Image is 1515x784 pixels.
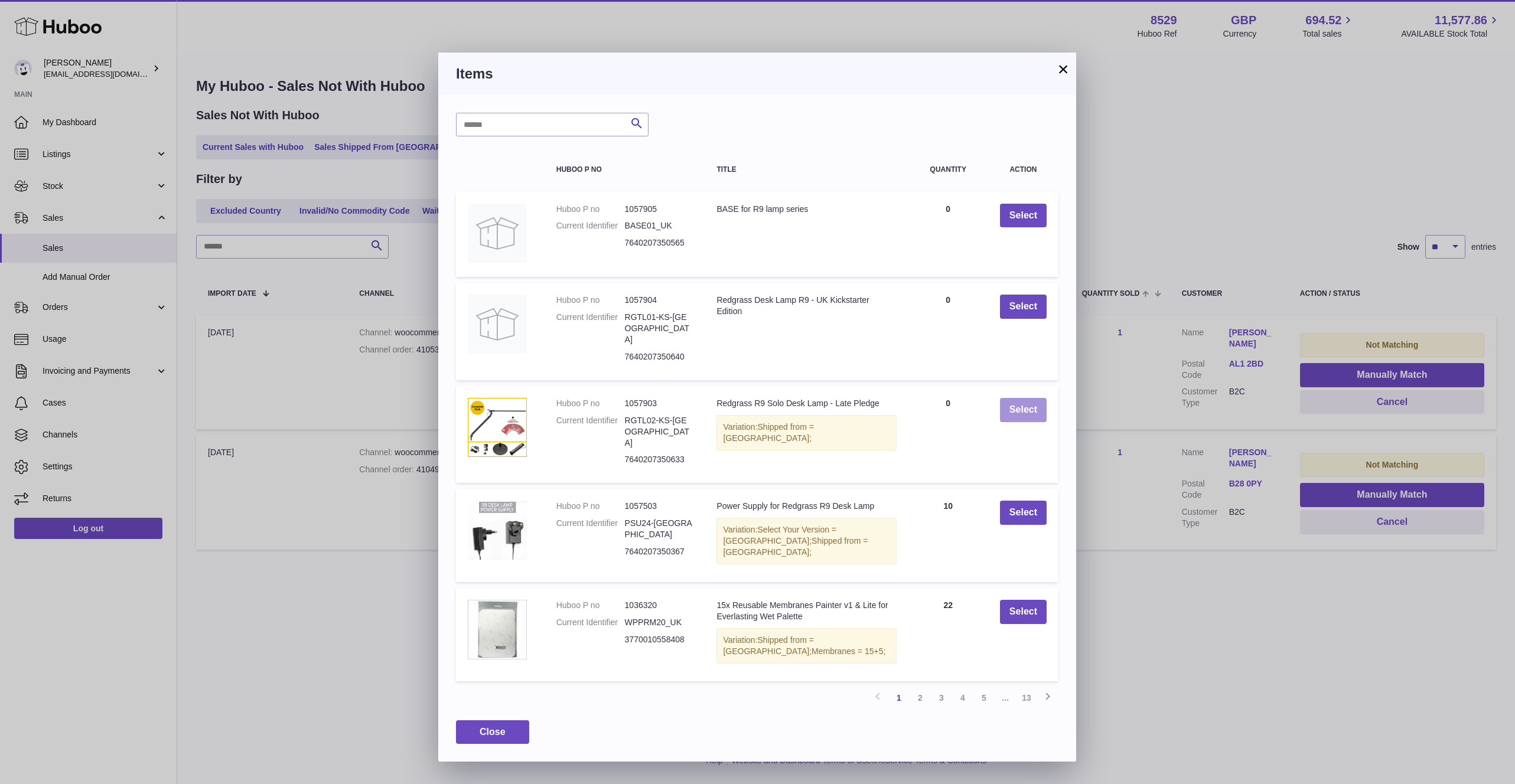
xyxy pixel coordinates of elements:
button: Select [1000,204,1047,228]
td: 0 [908,283,988,380]
dd: BASE01_UK [625,220,693,231]
dd: 1057904 [625,295,693,306]
img: 15x Reusable Membranes Painter v1 & Lite for Everlasting Wet Palette [468,600,527,659]
dt: Current Identifier [556,220,625,231]
div: Redgrass Desk Lamp R9 - UK Kickstarter Edition [716,295,896,317]
img: Power Supply for Redgrass R9 Desk Lamp [468,501,527,560]
dd: WPPRM20_UK [625,617,693,628]
span: Membranes = 15+5; [812,646,885,656]
dt: Current Identifier [556,415,625,449]
div: BASE for R9 lamp series [716,204,896,215]
span: Close [480,727,506,737]
dt: Huboo P no [556,600,625,611]
button: Close [456,720,529,744]
span: ... [995,687,1016,708]
a: 5 [973,687,995,708]
button: Select [1000,398,1047,422]
dd: 1036320 [625,600,693,611]
th: Action [988,154,1058,185]
img: Redgrass R9 Solo Desk Lamp - Late Pledge [468,398,527,457]
dd: 7640207350565 [625,237,693,249]
dd: 3770010558408 [625,634,693,645]
dd: 7640207350640 [625,351,693,362]
a: 2 [910,687,931,708]
span: Shipped from = [GEOGRAPHIC_DATA]; [723,635,813,656]
td: 0 [908,192,988,277]
dd: PSU24-[GEOGRAPHIC_DATA] [625,518,693,540]
td: 22 [908,588,988,681]
dt: Current Identifier [556,312,625,345]
div: Variation: [716,415,896,450]
dd: RGTL02-KS-[GEOGRAPHIC_DATA] [625,415,693,449]
img: Redgrass Desk Lamp R9 - UK Kickstarter Edition [468,295,527,354]
dt: Current Identifier [556,617,625,628]
span: Select Your Version = [GEOGRAPHIC_DATA]; [723,525,836,545]
a: 13 [1016,687,1037,708]
dt: Current Identifier [556,518,625,540]
button: Select [1000,600,1047,624]
th: Title [705,154,908,185]
span: Shipped from = [GEOGRAPHIC_DATA]; [723,422,813,443]
a: 3 [931,687,952,708]
th: Quantity [908,154,988,185]
a: 1 [888,687,910,708]
dt: Huboo P no [556,295,625,306]
div: 15x Reusable Membranes Painter v1 & Lite for Everlasting Wet Palette [716,600,896,622]
td: 0 [908,386,988,483]
th: Huboo P no [545,154,705,185]
div: Redgrass R9 Solo Desk Lamp - Late Pledge [716,398,896,409]
div: Variation: [716,628,896,664]
button: Select [1000,295,1047,319]
dd: RGTL01-KS-[GEOGRAPHIC_DATA] [625,312,693,345]
button: × [1056,62,1070,76]
h3: Items [456,64,1058,83]
div: Power Supply for Redgrass R9 Desk Lamp [716,501,896,512]
dd: 1057903 [625,398,693,409]
a: 4 [952,687,973,708]
dd: 7640207350367 [625,546,693,557]
button: Select [1000,501,1047,525]
dt: Huboo P no [556,204,625,215]
div: Variation: [716,518,896,564]
dt: Huboo P no [556,398,625,409]
img: BASE for R9 lamp series [468,204,527,263]
dt: Huboo P no [556,501,625,512]
dd: 1057905 [625,204,693,215]
td: 10 [908,489,988,582]
dd: 7640207350633 [625,454,693,465]
dd: 1057503 [625,501,693,512]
